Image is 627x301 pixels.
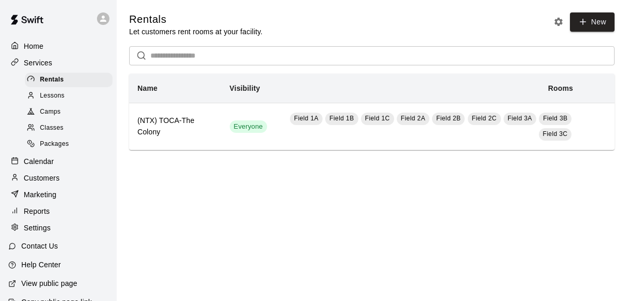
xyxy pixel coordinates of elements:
a: Services [8,55,108,71]
div: Rentals [25,73,113,87]
div: Classes [25,121,113,135]
p: Customers [24,173,60,183]
span: Everyone [230,122,267,132]
a: Camps [25,104,117,120]
button: Rental settings [551,14,566,30]
span: Field 2A [401,115,425,122]
p: Help Center [21,259,61,270]
span: Rentals [40,75,64,85]
a: Reports [8,203,108,219]
b: Visibility [230,84,260,92]
a: New [570,12,615,32]
a: Classes [25,120,117,136]
span: Camps [40,107,61,117]
span: Field 1B [329,115,354,122]
p: Services [24,58,52,68]
a: Home [8,38,108,54]
h5: Rentals [129,12,262,26]
span: Lessons [40,91,65,101]
span: Field 3C [543,130,568,138]
span: Field 3B [543,115,567,122]
div: Lessons [25,89,113,103]
a: Settings [8,220,108,236]
table: simple table [129,74,615,150]
p: Settings [24,223,51,233]
h6: (NTX) TOCA-The Colony [137,115,213,138]
span: Field 1A [294,115,318,122]
span: Packages [40,139,69,149]
p: Calendar [24,156,54,167]
p: Reports [24,206,50,216]
span: Field 3A [508,115,532,122]
p: Contact Us [21,241,58,251]
span: Field 1C [365,115,390,122]
span: Field 2C [472,115,497,122]
a: Packages [25,136,117,153]
p: Home [24,41,44,51]
span: Field 2B [436,115,461,122]
span: Classes [40,123,63,133]
b: Name [137,84,158,92]
a: Calendar [8,154,108,169]
a: Marketing [8,187,108,202]
a: Lessons [25,88,117,104]
div: Packages [25,137,113,152]
p: Marketing [24,189,57,200]
b: Rooms [548,84,573,92]
p: Let customers rent rooms at your facility. [129,26,262,37]
p: View public page [21,278,77,289]
div: Camps [25,105,113,119]
a: Customers [8,170,108,186]
div: This service is visible to all of your customers [230,120,267,133]
a: Rentals [25,72,117,88]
